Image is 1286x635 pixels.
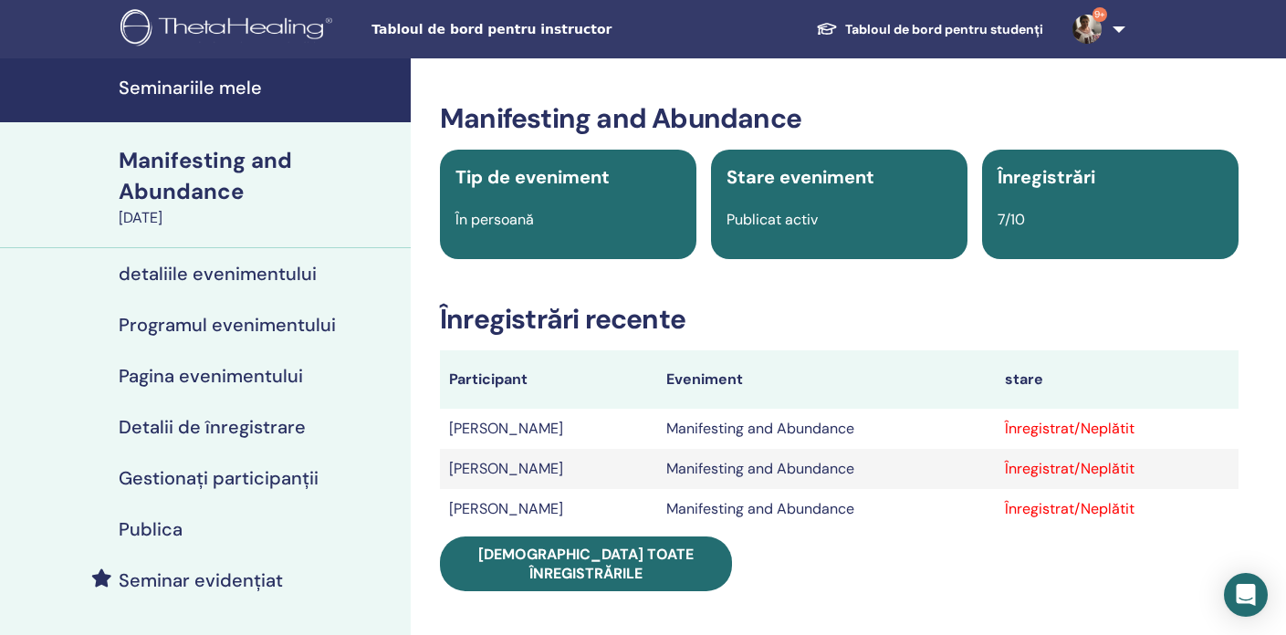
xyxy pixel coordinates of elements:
span: Înregistrări [998,165,1095,189]
span: [DEMOGRAPHIC_DATA] toate înregistrările [478,545,694,583]
img: default.jpg [1072,15,1102,44]
td: [PERSON_NAME] [440,449,657,489]
div: Înregistrat/Neplătit [1005,458,1229,480]
span: Publicat activ [727,210,818,229]
span: 9+ [1093,7,1107,22]
img: logo.png [120,9,339,50]
td: [PERSON_NAME] [440,489,657,529]
h4: detaliile evenimentului [119,263,317,285]
h4: Publica [119,518,183,540]
span: 7/10 [998,210,1025,229]
a: Manifesting and Abundance[DATE] [108,145,411,229]
h4: Seminariile mele [119,77,400,99]
h3: Înregistrări recente [440,303,1239,336]
div: Înregistrat/Neplătit [1005,418,1229,440]
div: Înregistrat/Neplătit [1005,498,1229,520]
th: stare [996,350,1239,409]
div: Open Intercom Messenger [1224,573,1268,617]
th: Eveniment [657,350,996,409]
th: Participant [440,350,657,409]
span: Tabloul de bord pentru instructor [371,20,645,39]
span: În persoană [455,210,534,229]
h4: Seminar evidențiat [119,569,283,591]
div: Manifesting and Abundance [119,145,400,207]
h4: Programul evenimentului [119,314,336,336]
h4: Detalii de înregistrare [119,416,306,438]
td: Manifesting and Abundance [657,409,996,449]
span: Tip de eveniment [455,165,610,189]
a: [DEMOGRAPHIC_DATA] toate înregistrările [440,536,732,591]
span: Stare eveniment [727,165,874,189]
td: Manifesting and Abundance [657,489,996,529]
h4: Pagina evenimentului [119,365,303,387]
h4: Gestionați participanții [119,467,319,489]
a: Tabloul de bord pentru studenți [801,13,1058,47]
div: [DATE] [119,207,400,229]
td: [PERSON_NAME] [440,409,657,449]
h3: Manifesting and Abundance [440,102,1239,135]
td: Manifesting and Abundance [657,449,996,489]
img: graduation-cap-white.svg [816,21,838,36]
